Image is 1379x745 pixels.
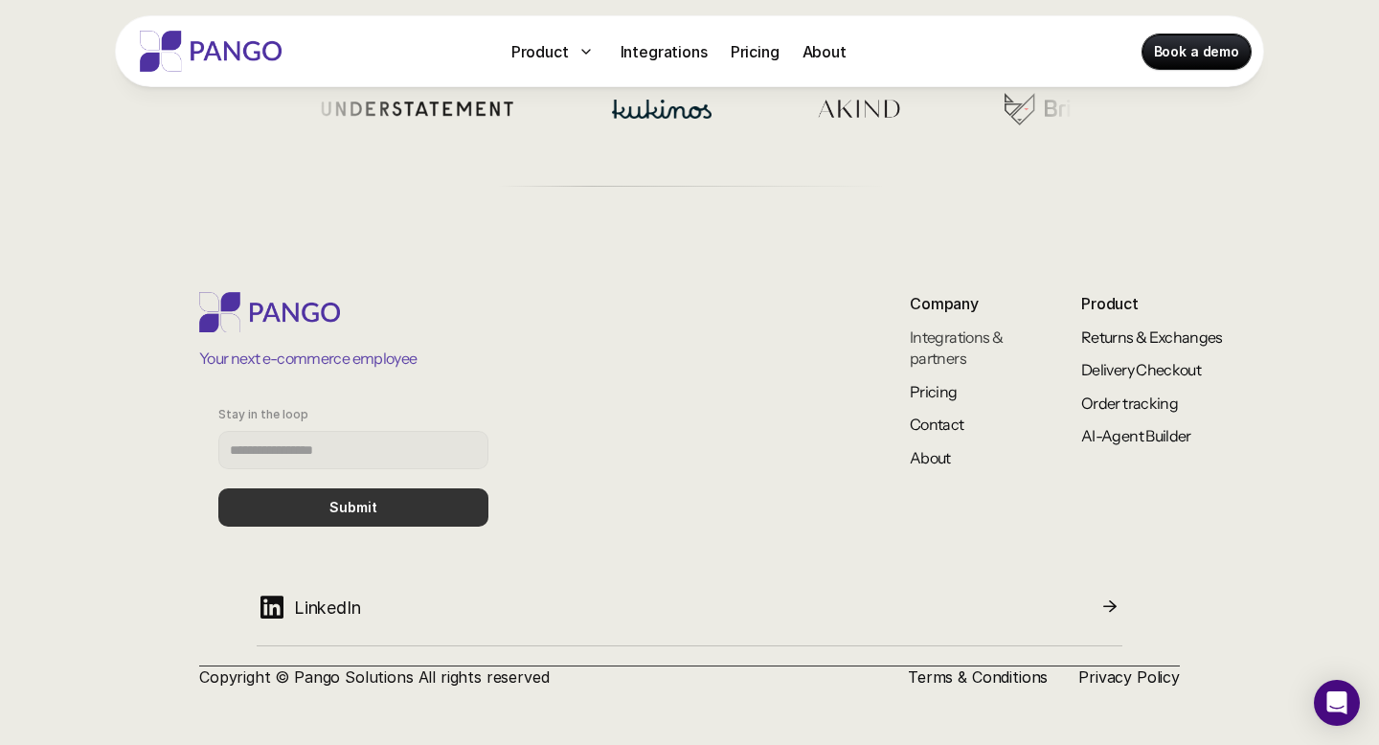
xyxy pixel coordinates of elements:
a: Integrations [613,36,715,67]
a: Privacy Policy [1078,667,1180,687]
a: Returns & Exchanges [1081,327,1223,347]
p: Stay in the loop [218,408,308,421]
input: Stay in the loop [218,431,488,469]
a: About [795,36,854,67]
a: Pricing [723,36,787,67]
a: About [910,448,951,467]
p: About [803,40,847,63]
a: Contact [910,415,964,434]
div: Open Intercom Messenger [1314,680,1360,726]
p: LinkedIn [294,595,361,621]
a: Integrations & partners [910,327,1005,368]
a: Pricing [910,382,958,401]
a: Order tracking [1081,394,1178,413]
a: Book a demo [1142,34,1251,69]
p: Submit [329,500,377,516]
button: Submit [218,488,488,527]
a: LinkedIn [257,584,1122,646]
p: Integrations [621,40,708,63]
p: Copyright © Pango Solutions All rights reserved [199,666,877,688]
p: Product [511,40,569,63]
p: Product [1081,292,1235,315]
p: Pricing [731,40,780,63]
a: Delivery Checkout [1081,360,1201,379]
a: Terms & Conditions [908,667,1048,687]
p: Book a demo [1154,42,1239,61]
p: Your next e-commerce employee [199,348,417,369]
a: AI-Agent Builder [1081,426,1191,445]
p: Company [910,292,1015,315]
